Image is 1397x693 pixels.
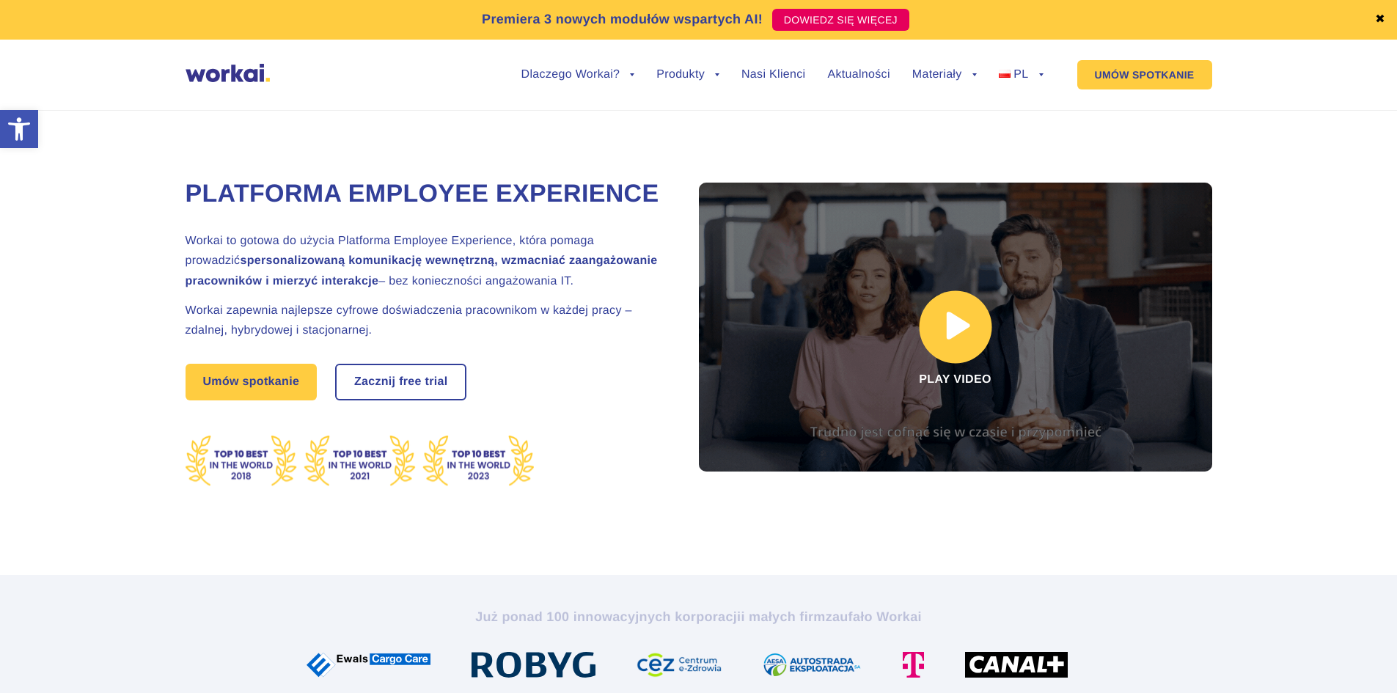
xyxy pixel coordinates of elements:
a: Aktualności [827,69,890,81]
a: Umów spotkanie [186,364,318,400]
a: ✖ [1375,14,1385,26]
i: i małych firm [741,609,825,624]
a: DOWIEDZ SIĘ WIĘCEJ [772,9,909,31]
a: Nasi Klienci [741,69,805,81]
div: Play video [699,183,1212,472]
strong: spersonalizowaną komunikację wewnętrzną, wzmacniać zaangażowanie pracowników i mierzyć interakcje [186,254,658,287]
a: Zacznij free trial [337,365,466,399]
h2: Workai to gotowa do użycia Platforma Employee Experience, która pomaga prowadzić – bez koniecznoś... [186,231,662,291]
a: UMÓW SPOTKANIE [1077,60,1212,89]
h2: Już ponad 100 innowacyjnych korporacji zaufało Workai [292,608,1106,626]
h2: Workai zapewnia najlepsze cyfrowe doświadczenia pracownikom w każdej pracy – zdalnej, hybrydowej ... [186,301,662,340]
h1: Platforma Employee Experience [186,177,662,211]
a: Produkty [656,69,719,81]
p: Premiera 3 nowych modułów wspartych AI! [482,10,763,29]
span: PL [1013,68,1028,81]
a: Dlaczego Workai? [521,69,635,81]
a: Materiały [912,69,977,81]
